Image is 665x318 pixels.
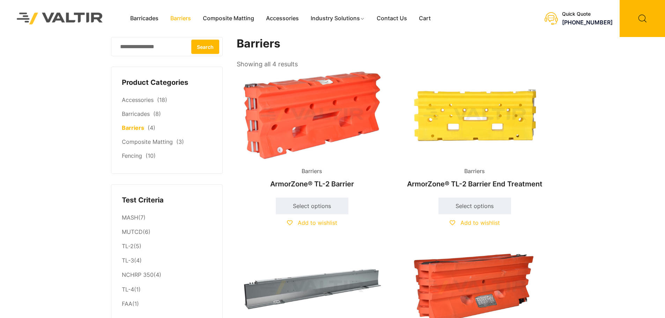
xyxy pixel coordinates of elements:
[287,219,337,226] a: Add to wishlist
[122,210,212,225] li: (7)
[164,13,197,24] a: Barriers
[562,11,613,17] div: Quick Quote
[153,110,161,117] span: (8)
[122,257,134,264] a: TL-3
[122,297,212,309] li: (1)
[260,13,305,24] a: Accessories
[176,138,184,145] span: (3)
[148,124,155,131] span: (4)
[276,198,348,214] a: Select options for “ArmorZone® TL-2 Barrier”
[237,70,387,192] a: BarriersArmorZone® TL-2 Barrier
[191,39,219,54] button: Search
[122,96,154,103] a: Accessories
[122,195,212,206] h4: Test Criteria
[438,198,511,214] a: Select options for “ArmorZone® TL-2 Barrier End Treatment”
[122,77,212,88] h4: Product Categories
[157,96,167,103] span: (18)
[399,70,550,192] a: BarriersArmorZone® TL-2 Barrier End Treatment
[459,166,490,177] span: Barriers
[237,58,298,70] p: Showing all 4 results
[122,225,212,239] li: (6)
[122,282,212,297] li: (1)
[197,13,260,24] a: Composite Matting
[371,13,413,24] a: Contact Us
[122,239,212,254] li: (5)
[298,219,337,226] span: Add to wishlist
[146,152,156,159] span: (10)
[237,176,387,192] h2: ArmorZone® TL-2 Barrier
[237,37,551,51] h1: Barriers
[562,19,613,26] a: [PHONE_NUMBER]
[122,228,143,235] a: MUTCD
[399,176,550,192] h2: ArmorZone® TL-2 Barrier End Treatment
[413,13,437,24] a: Cart
[122,271,154,278] a: NCHRP 350
[8,3,112,33] img: Valtir Rentals
[122,138,173,145] a: Composite Matting
[296,166,327,177] span: Barriers
[122,110,150,117] a: Barricades
[122,214,138,221] a: MASH
[124,13,164,24] a: Barricades
[450,219,500,226] a: Add to wishlist
[122,152,142,159] a: Fencing
[122,268,212,282] li: (4)
[122,243,134,250] a: TL-2
[460,219,500,226] span: Add to wishlist
[122,254,212,268] li: (4)
[122,124,144,131] a: Barriers
[122,286,134,293] a: TL-4
[305,13,371,24] a: Industry Solutions
[122,300,132,307] a: FAA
